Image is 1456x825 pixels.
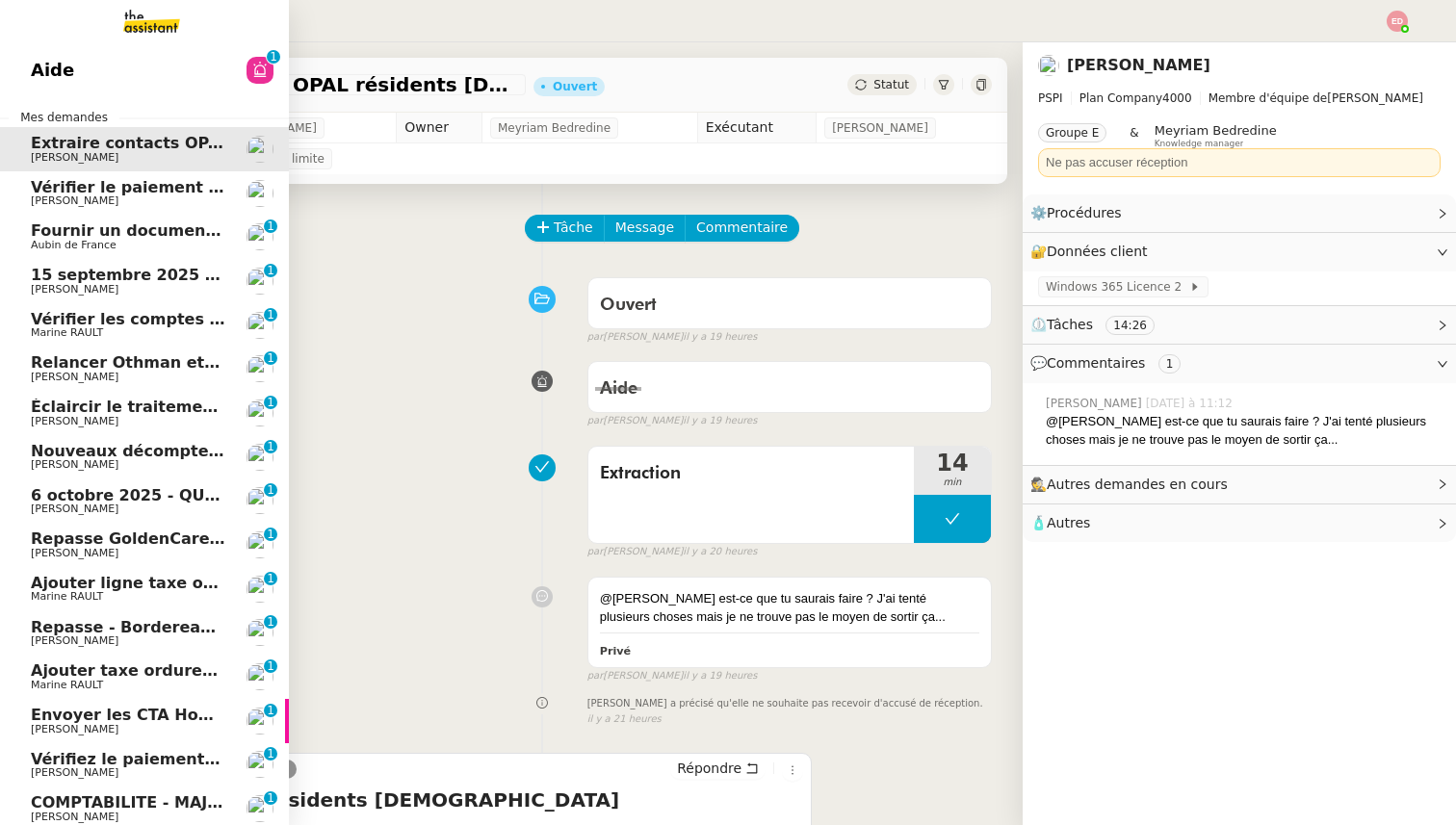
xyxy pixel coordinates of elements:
[1155,123,1277,138] span: Meyriam Bedredine
[31,503,118,515] span: [PERSON_NAME]
[553,81,597,92] div: Ouvert
[914,475,991,491] span: min
[264,440,277,453] nz-badge-sup: 1
[677,759,741,778] span: Répondre
[267,572,274,589] p: 1
[832,118,928,138] span: [PERSON_NAME]
[264,351,277,365] nz-badge-sup: 1
[31,793,481,812] span: COMPTABILITE - MAJ solde restant- septembre 2025
[247,795,273,822] img: users%2F0zQGGmvZECeMseaPawnreYAQQyS2%2Favatar%2Feddadf8a-b06f-4db9-91c4-adeed775bb0f
[31,529,398,548] span: Repasse GoldenCare - Bordereaux dolards
[31,634,118,647] span: [PERSON_NAME]
[1155,139,1244,149] span: Knowledge manager
[670,758,766,779] button: Répondre
[247,663,273,690] img: users%2Fo4K84Ijfr6OOM0fa5Hz4riIOf4g2%2Favatar%2FChatGPT%20Image%201%20aou%CC%82t%202025%2C%2010_2...
[247,400,273,426] img: users%2F0zQGGmvZECeMseaPawnreYAQQyS2%2Favatar%2Feddadf8a-b06f-4db9-91c4-adeed775bb0f
[100,75,518,94] span: Extraire contacts OPAL résidents [DEMOGRAPHIC_DATA]
[264,483,277,497] nz-badge-sup: 1
[267,615,274,632] p: 1
[1047,244,1148,259] span: Données client
[696,217,788,239] span: Commentaire
[600,296,657,314] span: Ouvert
[873,78,909,91] span: Statut
[600,459,902,488] span: Extraction
[267,704,274,721] p: 1
[1038,89,1441,108] span: [PERSON_NAME]
[247,223,273,250] img: users%2FSclkIUIAuBOhhDrbgjtrSikBoD03%2Favatar%2F48cbc63d-a03d-4817-b5bf-7f7aeed5f2a9
[1130,123,1138,148] span: &
[587,329,604,346] span: par
[554,217,593,239] span: Tâche
[267,483,274,501] p: 1
[1047,355,1145,371] span: Commentaires
[1023,466,1456,503] div: 🕵️Autres demandes en cours
[1046,395,1146,412] span: [PERSON_NAME]
[587,544,758,560] small: [PERSON_NAME]
[31,221,369,240] span: Fournir un document bancaire complet
[31,56,74,85] span: Aide
[247,180,273,207] img: users%2Fa6PbEmLwvGXylUqKytRPpDpAx153%2Favatar%2Ffanny.png
[914,451,991,475] span: 14
[267,351,274,369] p: 1
[1023,345,1456,382] div: 💬Commentaires 1
[31,353,353,372] span: Relancer Othman et [PERSON_NAME]
[31,723,118,735] span: [PERSON_NAME]
[1030,355,1188,371] span: 💬
[247,355,273,382] img: users%2FWH1OB8fxGAgLOjAz1TtlPPgOcGL2%2Favatar%2F32e28291-4026-4208-b892-04f74488d877
[31,151,118,164] span: [PERSON_NAME]
[247,312,273,339] img: users%2Fo4K84Ijfr6OOM0fa5Hz4riIOf4g2%2Favatar%2FChatGPT%20Image%201%20aou%CC%82t%202025%2C%2010_2...
[1047,515,1090,530] span: Autres
[267,791,274,809] p: 1
[1162,91,1192,105] span: 4000
[1047,205,1122,220] span: Procédures
[498,118,611,138] span: Meyriam Bedredine
[1209,91,1328,105] span: Membre d'équipe de
[264,704,277,717] nz-badge-sup: 1
[615,217,674,239] span: Message
[31,590,103,603] span: Marine RAULT
[247,531,273,558] img: users%2F0zQGGmvZECeMseaPawnreYAQQyS2%2Favatar%2Feddadf8a-b06f-4db9-91c4-adeed775bb0f
[31,661,417,680] span: Ajouter taxe ordures ménagères à quittance
[31,398,468,416] span: Éclaircir le traitement des bordereaux GoldenCare
[1038,123,1106,142] nz-tag: Groupe E
[1023,233,1456,271] div: 🔐Données client
[247,268,273,295] img: users%2Fa6PbEmLwvGXylUqKytRPpDpAx153%2Favatar%2Ffanny.png
[587,668,758,684] small: [PERSON_NAME]
[1387,11,1408,32] img: svg
[604,215,686,242] button: Message
[247,708,273,735] img: users%2FxgWPCdJhSBeE5T1N2ZiossozSlm1%2Favatar%2F5b22230b-e380-461f-81e9-808a3aa6de32
[264,659,277,673] nz-badge-sup: 1
[587,668,604,684] span: par
[267,396,274,413] p: 1
[1030,477,1236,492] span: 🕵️
[264,615,277,629] nz-badge-sup: 1
[31,310,633,328] span: Vérifier les comptes bancaires et éditer la quittance - 1 octobre 2025
[683,329,757,346] span: il y a 19 heures
[1067,56,1210,74] a: [PERSON_NAME]
[31,750,286,768] span: Vérifiez le paiement du client
[683,668,757,684] span: il y a 19 heures
[264,219,277,233] nz-badge-sup: 1
[587,696,983,712] span: [PERSON_NAME] a précisé qu'elle ne souhaite pas recevoir d'accusé de réception.
[31,415,118,427] span: [PERSON_NAME]
[397,113,482,143] td: Owner
[247,136,273,163] img: users%2FJFLd9nv9Xedc5sw3Tv0uXAOtmPa2%2Favatar%2F614c234d-a034-4f22-a3a9-e3102a8b8590
[264,747,277,761] nz-badge-sup: 1
[267,747,274,764] p: 1
[264,396,277,409] nz-badge-sup: 1
[31,266,581,284] span: 15 septembre 2025 - QUOTIDIEN Gestion boite mail Accounting
[1158,354,1182,374] nz-tag: 1
[31,547,118,559] span: [PERSON_NAME]
[31,178,360,196] span: Vérifier le paiement de la prime santé
[264,264,277,277] nz-badge-sup: 1
[1047,477,1228,492] span: Autres demandes en cours
[267,219,274,237] p: 1
[31,134,518,152] span: Extraire contacts OPAL résidents [DEMOGRAPHIC_DATA]
[587,544,604,560] span: par
[31,326,103,339] span: Marine RAULT
[247,487,273,514] img: users%2Fa6PbEmLwvGXylUqKytRPpDpAx153%2Favatar%2Ffanny.png
[1046,153,1433,172] div: Ne pas accuser réception
[587,413,604,429] span: par
[247,444,273,471] img: users%2Fa6PbEmLwvGXylUqKytRPpDpAx153%2Favatar%2Ffanny.png
[247,576,273,603] img: users%2Fo4K84Ijfr6OOM0fa5Hz4riIOf4g2%2Favatar%2FChatGPT%20Image%201%20aou%CC%82t%202025%2C%2010_2...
